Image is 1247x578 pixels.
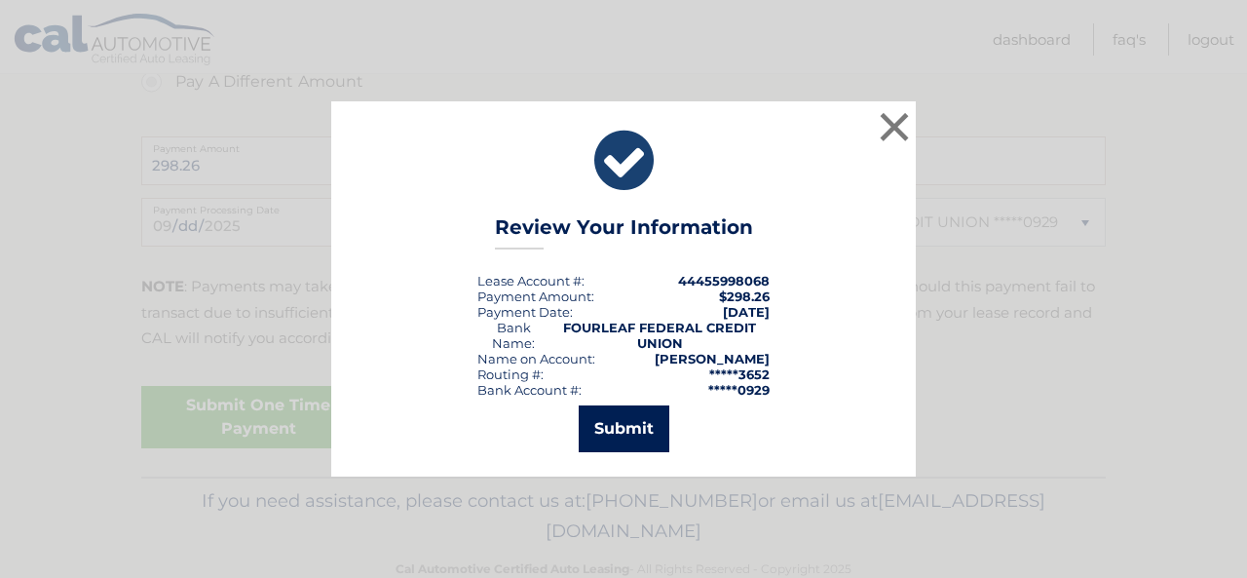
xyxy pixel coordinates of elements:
div: Bank Name: [477,320,549,351]
span: [DATE] [723,304,770,320]
span: $298.26 [719,289,770,304]
div: Routing #: [477,366,544,382]
div: Name on Account: [477,351,595,366]
div: : [477,304,573,320]
div: Lease Account #: [477,273,585,289]
div: Payment Amount: [477,289,594,304]
span: Payment Date [477,304,570,320]
strong: FOURLEAF FEDERAL CREDIT UNION [563,320,756,351]
button: × [875,107,914,146]
strong: [PERSON_NAME] [655,351,770,366]
div: Bank Account #: [477,382,582,398]
h3: Review Your Information [495,215,753,250]
strong: 44455998068 [678,273,770,289]
button: Submit [579,405,669,452]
